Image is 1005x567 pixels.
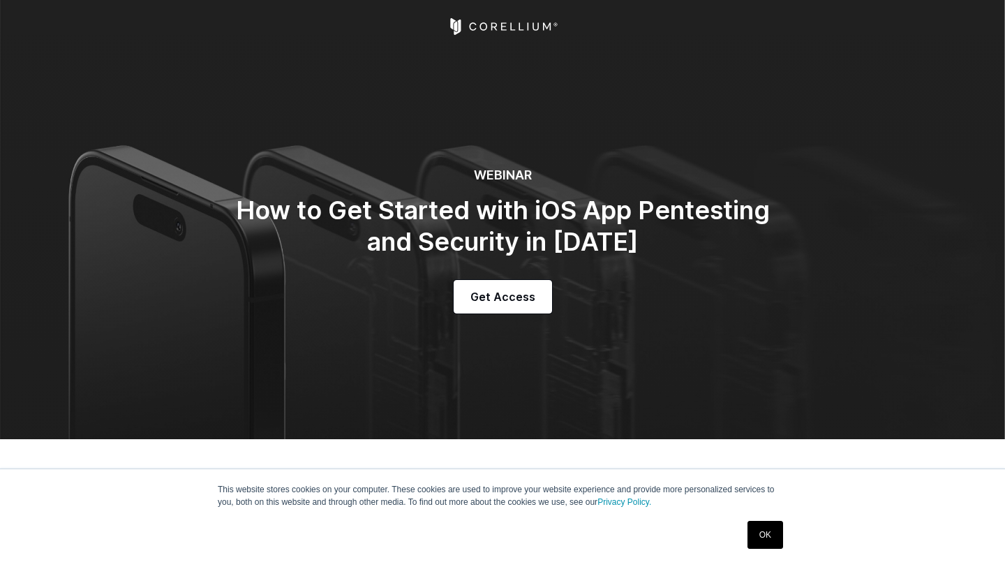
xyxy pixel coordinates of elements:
[218,483,787,508] p: This website stores cookies on your computer. These cookies are used to improve your website expe...
[747,521,783,549] a: OK
[447,18,558,35] a: Corellium Home
[470,288,535,305] span: Get Access
[597,497,651,507] a: Privacy Policy.
[223,195,782,258] h2: How to Get Started with iOS App Pentesting and Security in [DATE]
[454,280,552,314] a: Get Access
[223,168,782,184] h6: WEBINAR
